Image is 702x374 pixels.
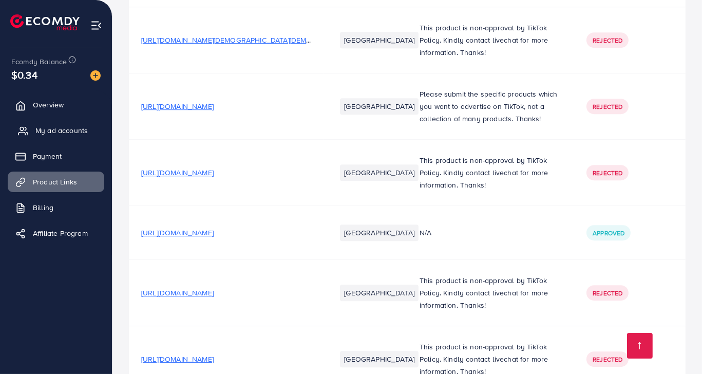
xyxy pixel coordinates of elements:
[11,57,67,67] span: Ecomdy Balance
[340,285,419,301] li: [GEOGRAPHIC_DATA]
[420,228,431,238] span: N/A
[340,351,419,367] li: [GEOGRAPHIC_DATA]
[141,228,214,238] span: [URL][DOMAIN_NAME]
[8,120,104,141] a: My ad accounts
[141,35,366,45] span: [URL][DOMAIN_NAME][DEMOGRAPHIC_DATA][DEMOGRAPHIC_DATA]
[8,223,104,244] a: Affiliate Program
[33,151,62,161] span: Payment
[33,177,77,187] span: Product Links
[8,146,104,166] a: Payment
[33,228,88,238] span: Affiliate Program
[420,154,562,191] p: This product is non-approval by TikTok Policy. Kindly contact livechat for more information. Thanks!
[420,274,562,311] p: This product is non-approval by TikTok Policy. Kindly contact livechat for more information. Thanks!
[593,102,622,111] span: Rejected
[8,172,104,192] a: Product Links
[593,289,622,297] span: Rejected
[11,67,37,82] span: $0.34
[10,14,80,30] img: logo
[420,22,562,59] p: This product is non-approval by TikTok Policy. Kindly contact livechat for more information. Thanks!
[593,169,622,177] span: Rejected
[658,328,694,366] iframe: Chat
[141,354,214,364] span: [URL][DOMAIN_NAME]
[340,32,419,48] li: [GEOGRAPHIC_DATA]
[593,355,622,364] span: Rejected
[340,164,419,181] li: [GEOGRAPHIC_DATA]
[593,36,622,45] span: Rejected
[340,98,419,115] li: [GEOGRAPHIC_DATA]
[141,167,214,178] span: [URL][DOMAIN_NAME]
[90,70,101,81] img: image
[8,197,104,218] a: Billing
[33,100,64,110] span: Overview
[593,229,624,237] span: Approved
[141,288,214,298] span: [URL][DOMAIN_NAME]
[420,88,562,125] p: Please submit the specific products which you want to advertise on TikTok, not a collection of ma...
[340,225,419,241] li: [GEOGRAPHIC_DATA]
[35,125,88,136] span: My ad accounts
[33,202,53,213] span: Billing
[8,95,104,115] a: Overview
[141,101,214,111] span: [URL][DOMAIN_NAME]
[90,20,102,31] img: menu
